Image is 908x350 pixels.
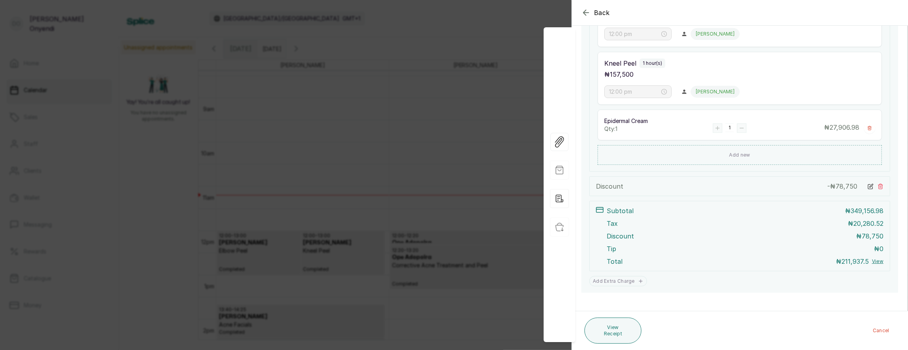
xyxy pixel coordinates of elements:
[609,30,660,38] input: Select time
[607,219,618,228] p: Tax
[609,87,660,96] input: Select time
[696,89,735,95] p: [PERSON_NAME]
[584,318,642,344] button: View Receipt
[848,219,883,228] p: ₦
[841,257,869,265] span: 211,937.5
[594,8,610,17] span: Back
[604,117,713,125] p: Epidermal Cream
[604,125,713,133] p: Qty: 1
[830,123,859,131] span: 27,906.98
[879,245,883,253] span: 0
[836,182,857,190] span: 78,750
[607,244,616,254] p: Tip
[872,258,883,265] button: View
[866,324,896,338] button: Cancel
[596,182,623,191] p: Discount
[845,206,883,216] p: ₦
[851,207,883,215] span: 349,156.98
[598,145,882,165] button: Add new
[607,206,634,216] p: Subtotal
[836,257,869,266] p: ₦
[853,219,883,227] span: 20,280.52
[589,276,647,286] button: Add Extra Charge
[874,244,883,254] p: ₦
[856,231,883,241] p: ₦
[610,70,634,78] span: 157,500
[824,123,859,134] p: ₦
[862,232,883,240] span: 78,750
[607,257,622,266] p: Total
[607,231,634,241] p: Discount
[604,70,634,79] p: ₦
[696,31,735,37] p: [PERSON_NAME]
[604,59,636,68] p: Kneel Peel
[581,8,610,17] button: Back
[729,125,731,131] p: 1
[827,182,857,191] p: - ₦
[643,60,662,66] p: 1 hour(s)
